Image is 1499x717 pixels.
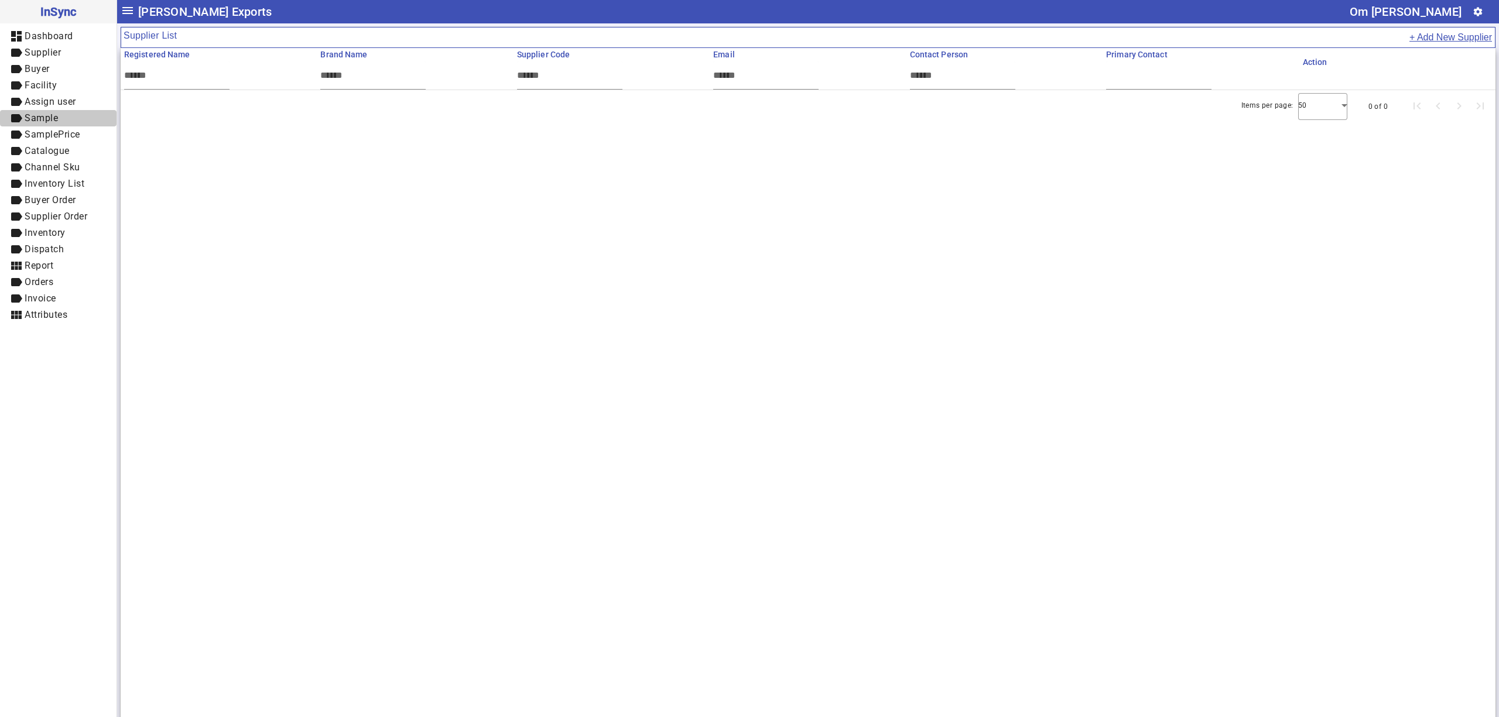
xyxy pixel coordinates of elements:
mat-icon: label [9,193,23,207]
span: [PERSON_NAME] Exports [138,2,272,21]
mat-icon: label [9,78,23,92]
span: Orders [25,276,53,287]
mat-icon: label [9,95,23,109]
span: Inventory List [25,178,84,189]
span: SamplePrice [25,129,80,140]
mat-icon: view_module [9,308,23,322]
mat-icon: view_module [9,259,23,273]
mat-icon: label [9,62,23,76]
mat-icon: dashboard [9,29,23,43]
span: Supplier Order [25,211,87,222]
mat-icon: label [9,160,23,174]
span: Invoice [25,293,56,304]
span: Catalogue [25,145,70,156]
mat-icon: label [9,128,23,142]
span: Supplier Code [517,50,570,59]
span: Dashboard [25,30,73,42]
mat-icon: label [9,275,23,289]
mat-icon: label [9,226,23,240]
div: Action [1303,56,1327,68]
span: Dispatch [25,243,64,255]
mat-icon: label [9,111,23,125]
div: Om [PERSON_NAME] [1350,2,1462,21]
mat-icon: settings [1473,6,1483,17]
span: Assign user [25,96,76,107]
mat-icon: label [9,46,23,60]
span: Buyer Order [25,194,76,205]
span: Channel Sku [25,162,80,173]
span: Buyer [25,63,50,74]
span: Registered Name [124,50,190,59]
span: Contact Person [910,50,968,59]
div: 0 of 0 [1368,101,1388,112]
mat-icon: label [9,242,23,256]
span: Facility [25,80,57,91]
mat-card-header: Supplier List [121,27,1495,48]
span: Brand Name [320,50,367,59]
mat-icon: menu [121,4,135,18]
span: Sample [25,112,58,123]
span: Inventory [25,227,66,238]
mat-icon: label [9,291,23,306]
span: Report [25,260,53,271]
span: Email [713,50,735,59]
span: Attributes [25,309,67,320]
div: Items per page: [1241,100,1293,111]
mat-icon: label [9,144,23,158]
span: InSync [9,2,107,21]
button: + Add New Supplier [1409,30,1493,45]
mat-icon: label [9,177,23,191]
span: Supplier [25,47,61,58]
mat-icon: label [9,210,23,224]
span: Primary Contact [1106,50,1168,59]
